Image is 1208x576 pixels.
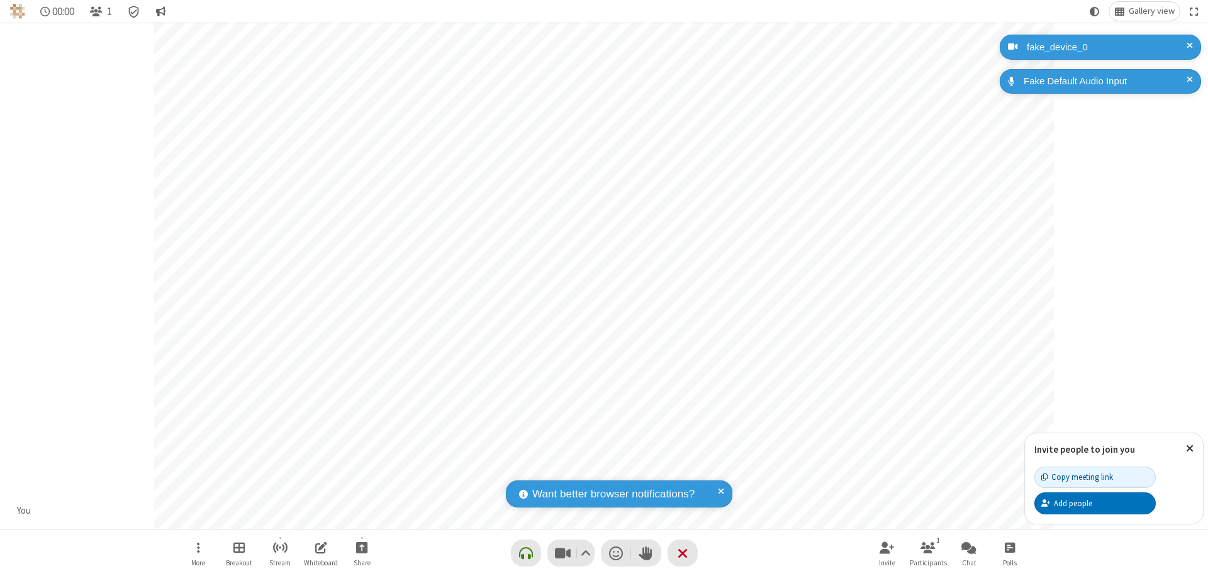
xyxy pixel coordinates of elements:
[601,540,631,567] button: Send a reaction
[1085,2,1105,21] button: Using system theme
[1129,6,1175,16] span: Gallery view
[511,540,541,567] button: Connect your audio
[933,534,944,546] div: 1
[1109,2,1180,21] button: Change layout
[1003,559,1017,567] span: Polls
[1177,433,1203,464] button: Close popover
[631,540,661,567] button: Raise hand
[909,535,947,571] button: Open participant list
[107,6,112,18] span: 1
[84,2,117,21] button: Open participant list
[179,535,217,571] button: Open menu
[577,540,594,567] button: Video setting
[354,559,371,567] span: Share
[122,2,146,21] div: Meeting details Encryption enabled
[868,535,906,571] button: Invite participants (⌘+Shift+I)
[1034,467,1156,488] button: Copy meeting link
[191,559,205,567] span: More
[962,559,976,567] span: Chat
[220,535,258,571] button: Manage Breakout Rooms
[150,2,171,21] button: Conversation
[261,535,299,571] button: Start streaming
[668,540,698,567] button: End or leave meeting
[1019,74,1192,89] div: Fake Default Audio Input
[269,559,291,567] span: Stream
[10,4,25,19] img: QA Selenium DO NOT DELETE OR CHANGE
[304,559,338,567] span: Whiteboard
[343,535,381,571] button: Start sharing
[1034,492,1156,514] button: Add people
[991,535,1029,571] button: Open poll
[35,2,80,21] div: Timer
[910,559,947,567] span: Participants
[1034,443,1135,455] label: Invite people to join you
[532,486,695,502] span: Want better browser notifications?
[13,504,36,518] div: You
[547,540,595,567] button: Stop video (⌘+Shift+V)
[950,535,988,571] button: Open chat
[52,6,74,18] span: 00:00
[879,559,895,567] span: Invite
[1185,2,1204,21] button: Fullscreen
[302,535,340,571] button: Open shared whiteboard
[1022,40,1192,55] div: fake_device_0
[226,559,252,567] span: Breakout
[1041,471,1113,483] div: Copy meeting link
